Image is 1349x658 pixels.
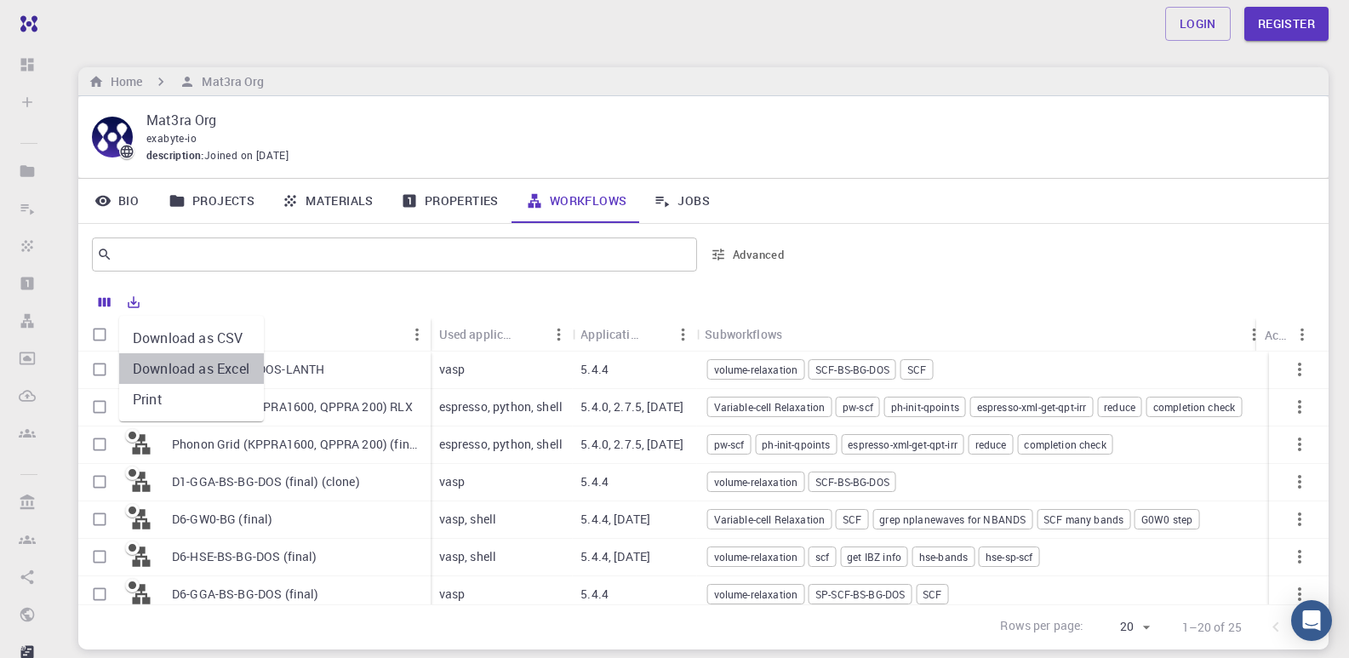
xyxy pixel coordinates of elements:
div: Name [163,318,431,352]
ul: Export [119,316,264,421]
a: Login [1165,7,1231,41]
span: completion check [1018,438,1112,452]
span: SCF-BS-BG-DOS [809,363,895,377]
nav: breadcrumb [85,72,267,91]
p: espresso, python, shell [439,436,563,453]
p: Phonon Grid (KPPRA1600, QPPRA 200) (final) [172,436,422,453]
p: vasp, shell [439,511,497,528]
p: 5.4.0, 2.7.5, [DATE] [580,398,683,415]
span: pw-scf [837,400,879,415]
span: scf [809,550,835,564]
span: volume-relaxation [708,550,804,564]
span: volume-relaxation [708,475,804,489]
p: 1–20 of 25 [1182,619,1243,636]
button: Menu [669,321,696,348]
span: exabyte-io [146,131,197,145]
p: 5.4.4 [580,361,609,378]
button: Columns [90,289,119,316]
span: SCF [901,363,932,377]
span: ph-init-qpoints [756,438,836,452]
button: Sort [517,321,545,348]
span: G0W0 step [1135,512,1198,527]
a: Bio [78,179,155,223]
a: Materials [268,179,387,223]
p: 5.4.4, [DATE] [580,548,650,565]
button: Export [119,289,148,316]
span: volume-relaxation [708,587,804,602]
h6: Home [104,72,142,91]
p: 5.4.0, 2.7.5, [DATE] [580,436,683,453]
button: Menu [1289,321,1316,348]
span: ph-init-qpoints [885,400,965,415]
button: Advanced [704,241,792,268]
button: Menu [403,321,431,348]
span: hse-sp-scf [980,550,1039,564]
div: Subworkflows [696,318,1267,351]
span: reduce [1098,400,1141,415]
span: pw-scf [708,438,751,452]
span: reduce [969,438,1013,452]
li: Download as Excel [119,353,264,384]
button: Sort [642,321,669,348]
span: SCF many bands [1037,512,1129,527]
p: Phonon Grid (KPPRA1600, QPPRA 200) RLX [172,398,413,415]
span: get IBZ info [841,550,907,564]
a: Register [1244,7,1329,41]
span: grep nplanewaves for NBANDS [873,512,1032,527]
div: Subworkflows [705,318,782,351]
img: logo [14,15,37,32]
div: Actions [1265,318,1289,352]
div: 20 [1091,615,1155,639]
p: espresso, python, shell [439,398,563,415]
p: D1-GGA-BS-BG-DOS (final) (clone) [172,473,360,490]
div: Open Intercom Messenger [1291,600,1332,641]
p: 5.4.4 [580,586,609,603]
button: Menu [545,321,572,348]
a: Workflows [512,179,641,223]
p: Rows per page: [1000,617,1083,637]
p: vasp, shell [439,548,497,565]
span: SCF [917,587,947,602]
p: 5.4.4, [DATE] [580,511,650,528]
button: Menu [1240,321,1267,348]
div: Application Version [572,318,696,351]
button: Sort [782,321,809,348]
span: SCF-BS-BG-DOS [809,475,895,489]
span: completion check [1147,400,1241,415]
span: description : [146,147,204,164]
span: espresso-xml-get-qpt-irr [842,438,963,452]
li: Download as CSV [119,323,264,353]
span: espresso-xml-get-qpt-irr [971,400,1093,415]
div: Application Version [580,318,642,351]
a: Jobs [640,179,723,223]
span: Variable-cell Relaxation [708,400,832,415]
p: vasp [439,361,466,378]
span: SP-SCF-BS-BG-DOS [809,587,911,602]
div: Used application [431,318,573,351]
p: Mat3ra Org [146,110,1301,130]
p: D6-HSE-BS-BG-DOS (final) [172,548,317,565]
p: 5.4.4 [580,473,609,490]
div: Actions [1256,318,1316,352]
span: Joined on [DATE] [204,147,289,164]
div: Used application [439,318,518,351]
p: vasp [439,586,466,603]
a: Projects [155,179,268,223]
span: volume-relaxation [708,363,804,377]
li: Print [119,384,264,415]
span: Variable-cell Relaxation [708,512,832,527]
span: hse-bands [913,550,974,564]
p: D6-GGA-BS-BG-DOS (final) [172,586,319,603]
p: vasp [439,473,466,490]
p: D6-GW0-BG (final) [172,511,273,528]
a: Properties [387,179,512,223]
span: SCF [837,512,867,527]
h6: Mat3ra Org [195,72,264,91]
